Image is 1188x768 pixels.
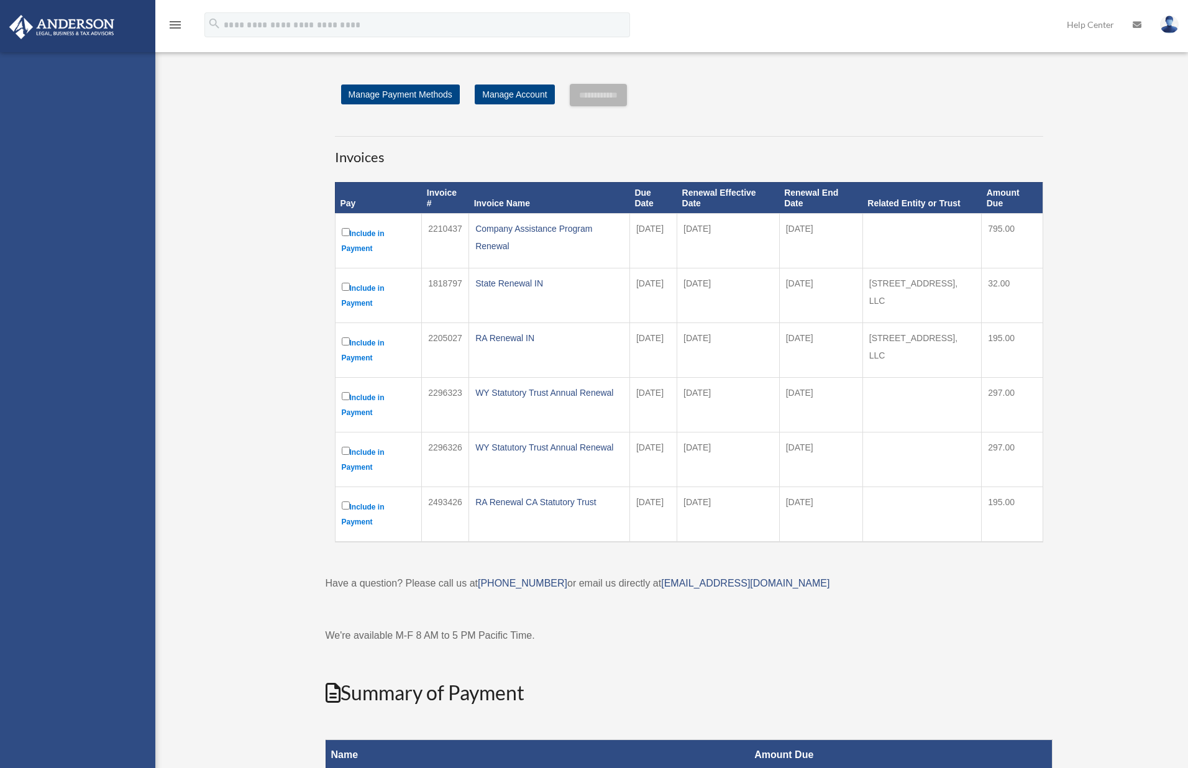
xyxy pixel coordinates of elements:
[862,182,981,214] th: Related Entity or Trust
[475,439,623,456] div: WY Statutory Trust Annual Renewal
[342,444,416,475] label: Include in Payment
[629,323,677,378] td: [DATE]
[629,214,677,268] td: [DATE]
[422,214,469,268] td: 2210437
[862,323,981,378] td: [STREET_ADDRESS], LLC
[335,136,1043,167] h3: Invoices
[779,487,862,542] td: [DATE]
[677,268,780,323] td: [DATE]
[982,432,1043,487] td: 297.00
[982,378,1043,432] td: 297.00
[629,182,677,214] th: Due Date
[661,578,829,588] a: [EMAIL_ADDRESS][DOMAIN_NAME]
[6,15,118,39] img: Anderson Advisors Platinum Portal
[335,182,422,214] th: Pay
[342,283,350,291] input: Include in Payment
[779,378,862,432] td: [DATE]
[779,214,862,268] td: [DATE]
[677,214,780,268] td: [DATE]
[168,17,183,32] i: menu
[341,85,460,104] a: Manage Payment Methods
[342,392,350,400] input: Include in Payment
[469,182,630,214] th: Invoice Name
[677,323,780,378] td: [DATE]
[342,280,416,311] label: Include in Payment
[982,323,1043,378] td: 195.00
[629,432,677,487] td: [DATE]
[208,17,221,30] i: search
[422,378,469,432] td: 2296323
[342,499,416,529] label: Include in Payment
[475,329,623,347] div: RA Renewal IN
[677,378,780,432] td: [DATE]
[342,337,350,345] input: Include in Payment
[677,487,780,542] td: [DATE]
[629,378,677,432] td: [DATE]
[629,487,677,542] td: [DATE]
[422,487,469,542] td: 2493426
[342,228,350,236] input: Include in Payment
[475,493,623,511] div: RA Renewal CA Statutory Trust
[342,501,350,510] input: Include in Payment
[982,268,1043,323] td: 32.00
[342,447,350,455] input: Include in Payment
[779,268,862,323] td: [DATE]
[475,384,623,401] div: WY Statutory Trust Annual Renewal
[342,226,416,256] label: Include in Payment
[326,627,1053,644] p: We're available M-F 8 AM to 5 PM Pacific Time.
[982,214,1043,268] td: 795.00
[475,85,554,104] a: Manage Account
[1160,16,1179,34] img: User Pic
[475,275,623,292] div: State Renewal IN
[779,432,862,487] td: [DATE]
[982,487,1043,542] td: 195.00
[779,182,862,214] th: Renewal End Date
[677,432,780,487] td: [DATE]
[677,182,780,214] th: Renewal Effective Date
[342,335,416,365] label: Include in Payment
[779,323,862,378] td: [DATE]
[422,182,469,214] th: Invoice #
[422,432,469,487] td: 2296326
[422,268,469,323] td: 1818797
[982,182,1043,214] th: Amount Due
[326,679,1053,707] h2: Summary of Payment
[478,578,567,588] a: [PHONE_NUMBER]
[342,390,416,420] label: Include in Payment
[168,22,183,32] a: menu
[862,268,981,323] td: [STREET_ADDRESS], LLC
[475,220,623,255] div: Company Assistance Program Renewal
[629,268,677,323] td: [DATE]
[422,323,469,378] td: 2205027
[326,575,1053,592] p: Have a question? Please call us at or email us directly at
